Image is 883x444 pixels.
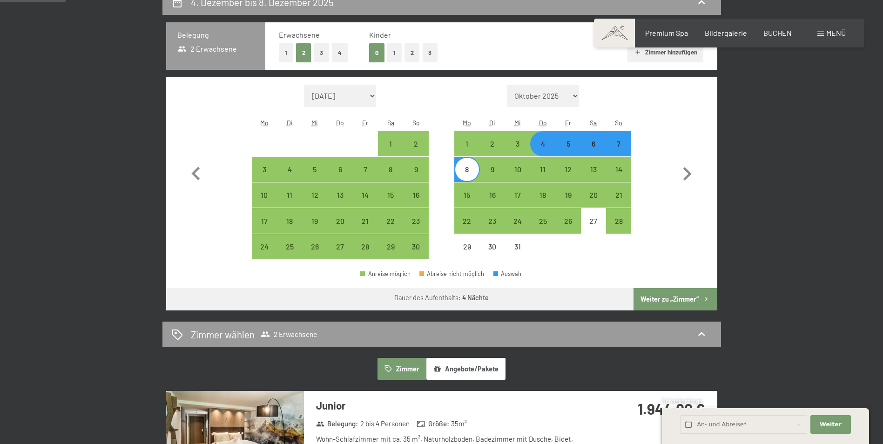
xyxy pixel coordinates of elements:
[581,131,606,156] div: Sat Dec 06 2025
[555,131,580,156] div: Anreise möglich
[481,243,504,266] div: 30
[328,157,353,182] div: Thu Nov 06 2025
[387,43,402,62] button: 1
[556,140,580,163] div: 5
[555,157,580,182] div: Anreise möglich
[182,85,209,260] button: Vorheriger Monat
[480,157,505,182] div: Tue Dec 09 2025
[531,140,554,163] div: 4
[455,243,479,266] div: 29
[506,166,529,189] div: 10
[481,166,504,189] div: 9
[387,119,394,127] abbr: Samstag
[378,157,403,182] div: Sat Nov 08 2025
[505,157,530,182] div: Anreise möglich
[506,243,529,266] div: 31
[606,131,631,156] div: Anreise möglich
[328,208,353,233] div: Thu Nov 20 2025
[369,30,391,39] span: Kinder
[530,131,555,156] div: Thu Dec 04 2025
[454,131,479,156] div: Anreise möglich
[480,208,505,233] div: Tue Dec 23 2025
[556,191,580,215] div: 19
[455,217,479,241] div: 22
[480,234,505,259] div: Anreise nicht möglich
[454,234,479,259] div: Mon Dec 29 2025
[404,140,427,163] div: 2
[378,157,403,182] div: Anreise möglich
[820,420,842,429] span: Weiter
[252,157,277,182] div: Mon Nov 03 2025
[278,166,301,189] div: 4
[531,217,554,241] div: 25
[177,30,254,40] h3: Belegung
[530,208,555,233] div: Thu Dec 25 2025
[705,28,747,37] a: Bildergalerie
[302,208,327,233] div: Anreise möglich
[763,28,792,37] a: BUCHEN
[279,30,320,39] span: Erwachsene
[360,419,410,429] span: 2 bis 4 Personen
[505,182,530,208] div: Wed Dec 17 2025
[302,234,327,259] div: Wed Nov 26 2025
[481,217,504,241] div: 23
[353,157,378,182] div: Fri Nov 07 2025
[403,182,428,208] div: Sun Nov 16 2025
[555,182,580,208] div: Fri Dec 19 2025
[826,28,846,37] span: Menü
[378,208,403,233] div: Anreise möglich
[403,131,428,156] div: Sun Nov 02 2025
[369,43,384,62] button: 0
[353,182,378,208] div: Fri Nov 14 2025
[581,157,606,182] div: Sat Dec 13 2025
[634,288,717,310] button: Weiter zu „Zimmer“
[302,157,327,182] div: Anreise möglich
[252,157,277,182] div: Anreise möglich
[582,217,605,241] div: 27
[277,208,302,233] div: Tue Nov 18 2025
[277,182,302,208] div: Anreise möglich
[252,182,277,208] div: Anreise möglich
[177,44,237,54] span: 2 Erwachsene
[328,182,353,208] div: Anreise möglich
[412,119,420,127] abbr: Sonntag
[454,208,479,233] div: Mon Dec 22 2025
[530,182,555,208] div: Thu Dec 18 2025
[353,234,378,259] div: Fri Nov 28 2025
[426,358,506,379] button: Angebote/Pakete
[463,119,471,127] abbr: Montag
[353,182,378,208] div: Anreise möglich
[674,85,701,260] button: Nächster Monat
[278,191,301,215] div: 11
[277,234,302,259] div: Tue Nov 25 2025
[302,182,327,208] div: Anreise möglich
[252,234,277,259] div: Mon Nov 24 2025
[480,131,505,156] div: Tue Dec 02 2025
[378,182,403,208] div: Sat Nov 15 2025
[531,166,554,189] div: 11
[455,191,479,215] div: 15
[480,234,505,259] div: Tue Dec 30 2025
[332,43,348,62] button: 4
[253,191,276,215] div: 10
[454,208,479,233] div: Anreise möglich
[581,182,606,208] div: Anreise möglich
[403,208,428,233] div: Anreise möglich
[506,217,529,241] div: 24
[378,182,403,208] div: Anreise möglich
[302,157,327,182] div: Wed Nov 05 2025
[530,182,555,208] div: Anreise möglich
[252,234,277,259] div: Anreise möglich
[379,217,402,241] div: 22
[506,191,529,215] div: 17
[530,157,555,182] div: Thu Dec 11 2025
[489,119,495,127] abbr: Dienstag
[505,208,530,233] div: Wed Dec 24 2025
[353,208,378,233] div: Anreise möglich
[555,208,580,233] div: Fri Dec 26 2025
[362,119,368,127] abbr: Freitag
[277,234,302,259] div: Anreise möglich
[606,182,631,208] div: Sun Dec 21 2025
